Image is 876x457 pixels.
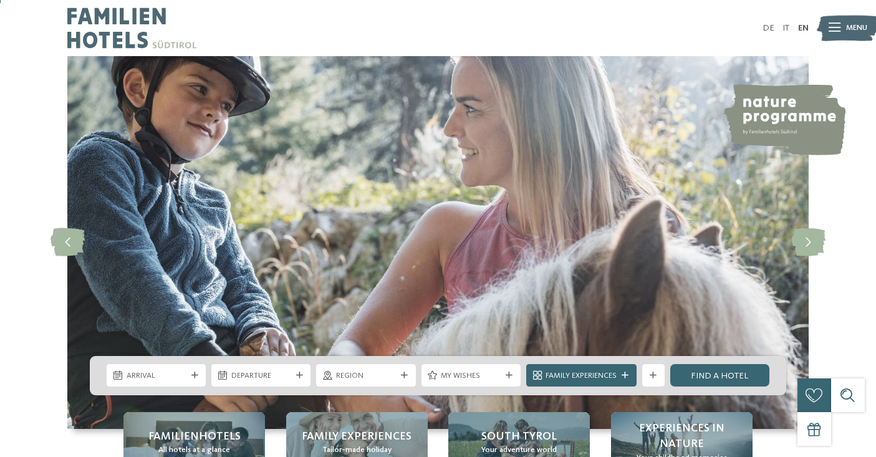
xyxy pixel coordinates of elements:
[158,445,230,456] span: All hotels at a glance
[670,364,769,387] a: Find a hotel
[67,56,809,429] img: Familienhotels Südtirol: The happy family places!
[846,22,867,34] span: Menu
[481,429,557,445] span: South Tyrol
[722,84,845,155] img: nature programme by Familienhotels Südtirol
[481,445,557,456] span: Your adventure world
[127,370,186,382] span: Arrival
[546,370,617,382] span: Family Experiences
[231,370,291,382] span: Departure
[302,429,412,445] span: Family Experiences
[622,421,741,452] span: Experiences in nature
[441,370,501,382] span: My wishes
[763,24,774,32] a: DE
[798,24,809,32] a: EN
[148,429,241,445] span: Familienhotels
[782,24,789,32] a: IT
[336,370,396,382] span: Region
[322,445,392,456] span: Tailor-made holiday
